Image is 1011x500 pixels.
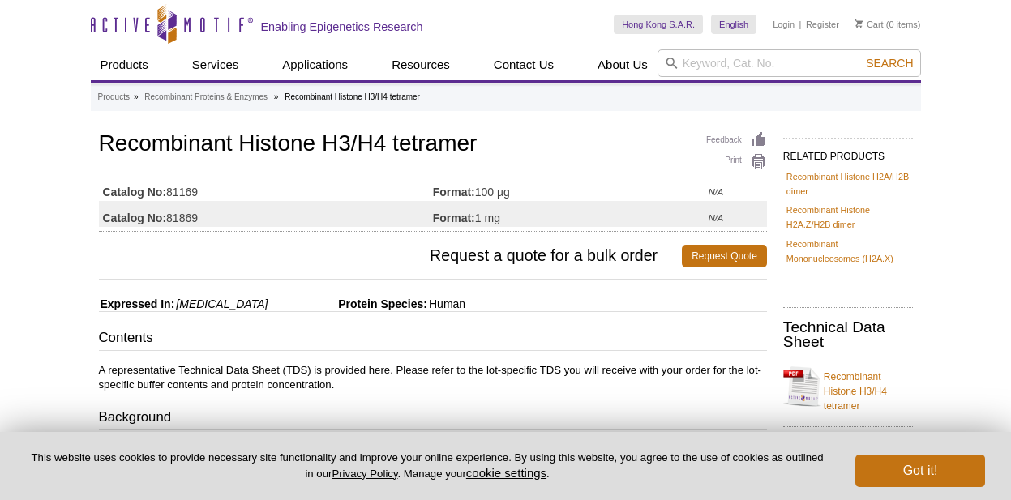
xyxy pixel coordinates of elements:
input: Keyword, Cat. No. [658,49,921,77]
a: Privacy Policy [332,468,397,480]
a: Feedback [706,131,767,149]
a: Recombinant Histone H2A.Z/H2B dimer [786,203,910,232]
a: Recombinant Histone H3/H4 tetramer [783,360,913,413]
a: Request Quote [682,245,767,267]
li: Recombinant Histone H3/H4 tetramer [285,92,420,101]
a: Login [773,19,795,30]
li: » [274,92,279,101]
td: 100 µg [433,175,709,201]
img: Your Cart [855,19,863,28]
h3: Background [99,408,767,430]
h2: Technical Data Sheet [783,320,913,349]
td: 1 mg [433,201,709,227]
a: Contact Us [484,49,563,80]
a: Recombinant Proteins & Enzymes [144,90,268,105]
td: 81169 [99,175,433,201]
h1: Recombinant Histone H3/H4 tetramer [99,131,767,159]
span: Search [866,57,913,70]
p: A representative Technical Data Sheet (TDS) is provided here. Please refer to the lot-specific TD... [99,363,767,392]
a: English [711,15,756,34]
li: | [799,15,802,34]
a: About Us [588,49,658,80]
a: Cart [855,19,884,30]
h3: Contents [99,328,767,351]
button: Search [861,56,918,71]
td: N/A [709,201,767,227]
span: Human [427,297,465,310]
strong: Catalog No: [103,211,167,225]
button: Got it! [855,455,985,487]
a: Products [98,90,130,105]
span: Expressed In: [99,297,175,310]
strong: Format: [433,185,475,199]
a: Services [182,49,249,80]
li: » [134,92,139,101]
h2: Enabling Epigenetics Research [261,19,423,34]
a: Recombinant Mononucleosomes (H2A.X) [786,237,910,266]
a: Applications [272,49,358,80]
span: Protein Species: [271,297,427,310]
td: 81869 [99,201,433,227]
a: Products [91,49,158,80]
h2: RELATED PRODUCTS [783,138,913,167]
a: Register [806,19,839,30]
a: Hong Kong S.A.R. [614,15,703,34]
i: [MEDICAL_DATA] [176,297,268,310]
button: cookie settings [466,466,546,480]
p: This website uses cookies to provide necessary site functionality and improve your online experie... [26,451,829,481]
a: Recombinant Histone H2A/H2B dimer [786,169,910,199]
strong: Catalog No: [103,185,167,199]
td: N/A [709,175,767,201]
strong: Format: [433,211,475,225]
li: (0 items) [855,15,921,34]
span: Request a quote for a bulk order [99,245,683,267]
a: Resources [382,49,460,80]
a: Print [706,153,767,171]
